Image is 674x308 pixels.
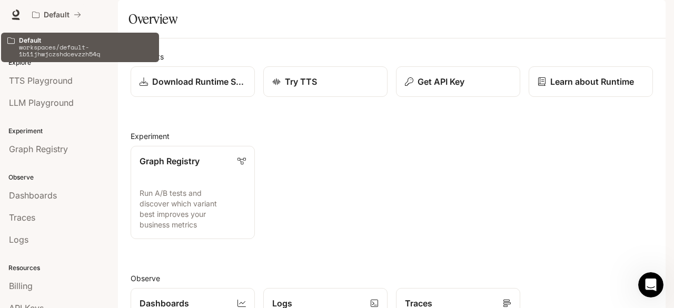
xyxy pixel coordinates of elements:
[263,66,388,97] a: Try TTS
[140,188,246,230] p: Run A/B tests and discover which variant best improves your business metrics
[128,8,177,29] h1: Overview
[638,272,663,297] iframe: Intercom live chat
[140,155,200,167] p: Graph Registry
[396,66,520,97] button: Get API Key
[285,75,317,88] p: Try TTS
[529,66,653,97] a: Learn about Runtime
[131,51,653,62] h2: Shortcuts
[27,4,86,25] button: All workspaces
[44,11,70,19] p: Default
[131,273,653,284] h2: Observe
[19,37,153,44] p: Default
[550,75,634,88] p: Learn about Runtime
[131,146,255,239] a: Graph RegistryRun A/B tests and discover which variant best improves your business metrics
[152,75,246,88] p: Download Runtime SDK
[19,44,153,57] p: workspaces/default-1b11jhwjczshdcevzzh54q
[418,75,464,88] p: Get API Key
[131,66,255,97] a: Download Runtime SDK
[131,131,653,142] h2: Experiment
